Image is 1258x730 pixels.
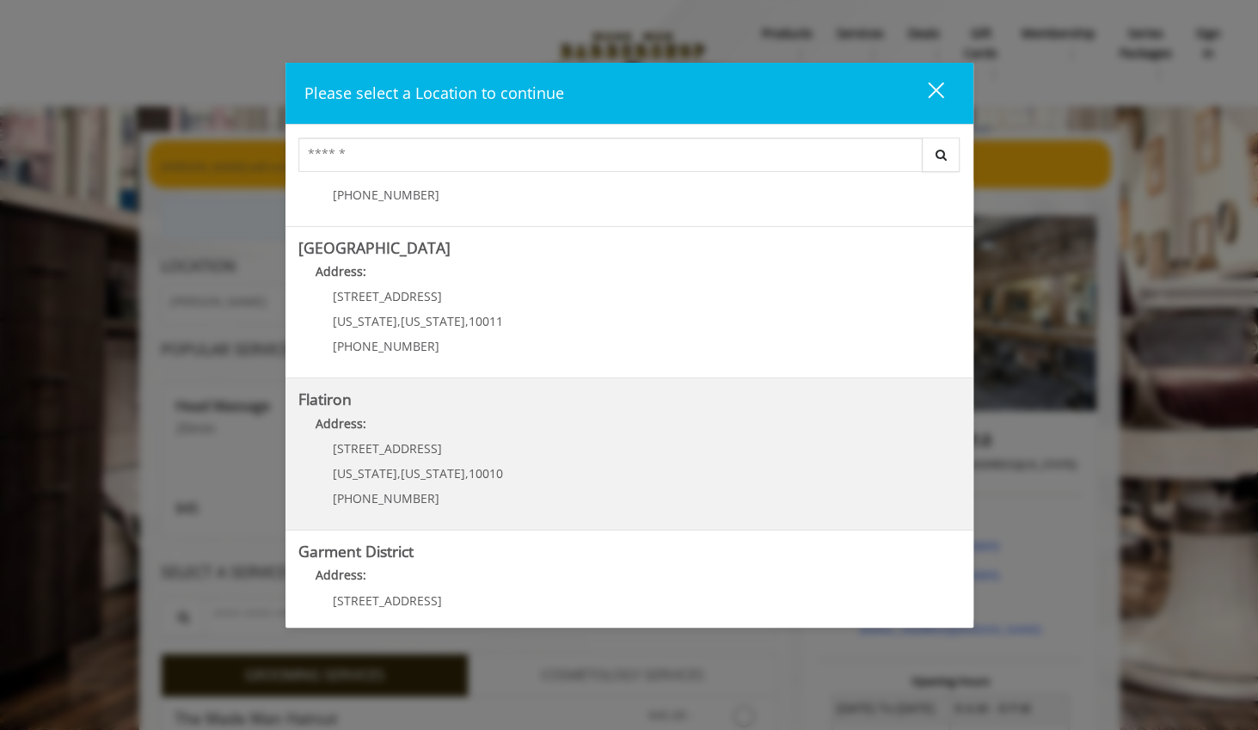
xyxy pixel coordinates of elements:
span: , [465,617,469,634]
span: [US_STATE] [401,465,465,482]
b: Garment District [298,541,414,561]
span: 10010 [469,465,503,482]
span: [PHONE_NUMBER] [333,338,439,354]
span: 10018 [469,617,503,634]
b: Address: [316,415,366,432]
span: [STREET_ADDRESS] [333,592,442,609]
span: [US_STATE] [333,617,397,634]
input: Search Center [298,138,923,172]
span: , [465,313,469,329]
div: close dialog [908,81,942,107]
span: [US_STATE] [401,617,465,634]
span: [STREET_ADDRESS] [333,288,442,304]
b: Address: [316,567,366,583]
b: Address: [316,263,366,279]
span: [US_STATE] [333,313,397,329]
span: [US_STATE] [333,465,397,482]
button: close dialog [896,76,954,111]
span: , [397,465,401,482]
i: Search button [931,149,951,161]
span: , [397,617,401,634]
span: 10011 [469,313,503,329]
b: Flatiron [298,389,352,409]
span: Please select a Location to continue [304,83,564,103]
span: [US_STATE] [401,313,465,329]
span: [STREET_ADDRESS] [333,440,442,457]
b: [GEOGRAPHIC_DATA] [298,237,451,258]
span: , [465,465,469,482]
span: , [397,313,401,329]
span: [PHONE_NUMBER] [333,187,439,203]
span: [PHONE_NUMBER] [333,490,439,506]
div: Center Select [298,138,960,181]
